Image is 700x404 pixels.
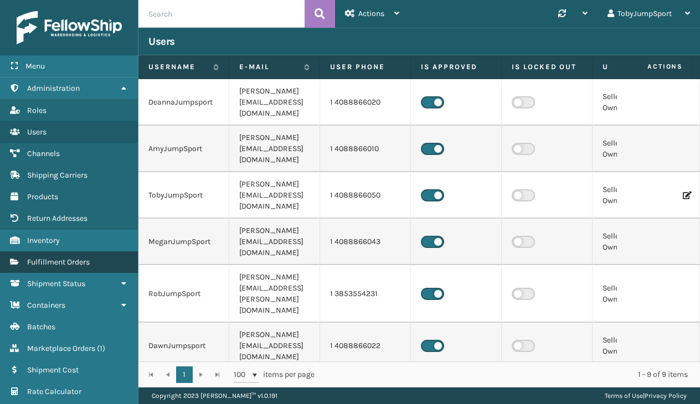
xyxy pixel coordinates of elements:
[612,58,689,76] span: Actions
[27,170,87,180] span: Shipping Carriers
[17,11,122,44] img: logo
[320,172,411,219] td: 1 4088866050
[27,149,60,158] span: Channels
[138,265,229,323] td: RobJumpSport
[27,301,65,310] span: Containers
[320,79,411,126] td: 1 4088866020
[138,323,229,369] td: DawnJumpsport
[27,257,90,267] span: Fulfillment Orders
[138,126,229,172] td: AmyJumpSport
[603,62,673,72] label: User Roles
[229,219,320,265] td: [PERSON_NAME][EMAIL_ADDRESS][DOMAIN_NAME]
[27,322,55,332] span: Batches
[27,279,85,288] span: Shipment Status
[512,62,582,72] label: Is Locked Out
[330,369,688,380] div: 1 - 9 of 9 items
[138,172,229,219] td: TobyJumpSport
[27,127,47,137] span: Users
[229,323,320,369] td: [PERSON_NAME][EMAIL_ADDRESS][DOMAIN_NAME]
[27,214,87,223] span: Return Addresses
[234,366,315,383] span: items per page
[683,191,689,199] i: Edit
[358,9,384,18] span: Actions
[593,323,683,369] td: Seller Account Owner,Administrators
[176,366,193,383] a: 1
[421,62,491,72] label: Is Approved
[330,62,400,72] label: User phone
[320,323,411,369] td: 1 4088866022
[148,35,175,48] h3: Users
[27,344,95,353] span: Marketplace Orders
[138,219,229,265] td: MeganJumpSport
[593,79,683,126] td: Seller Account Owner,Administrators
[234,369,250,380] span: 100
[138,79,229,126] td: DeannaJumpsport
[27,192,58,201] span: Products
[605,387,687,404] div: |
[320,265,411,323] td: 1 3853554231
[593,126,683,172] td: Seller Account Owner,Administrators
[27,106,47,115] span: Roles
[605,392,643,400] a: Terms of Use
[593,172,683,219] td: Seller Account Owner,Administrators
[148,62,208,72] label: Username
[97,344,105,353] span: ( 1 )
[229,79,320,126] td: [PERSON_NAME][EMAIL_ADDRESS][DOMAIN_NAME]
[27,236,60,245] span: Inventory
[645,392,687,400] a: Privacy Policy
[25,61,45,71] span: Menu
[27,387,81,396] span: Rate Calculator
[229,126,320,172] td: [PERSON_NAME][EMAIL_ADDRESS][DOMAIN_NAME]
[229,172,320,219] td: [PERSON_NAME][EMAIL_ADDRESS][DOMAIN_NAME]
[27,84,80,93] span: Administration
[593,265,683,323] td: Seller Account Owner,Administrators
[229,265,320,323] td: [PERSON_NAME][EMAIL_ADDRESS][PERSON_NAME][DOMAIN_NAME]
[239,62,298,72] label: E-mail
[320,126,411,172] td: 1 4088866010
[593,219,683,265] td: Seller Account Owner,Administrators
[320,219,411,265] td: 1 4088866043
[152,387,277,404] p: Copyright 2023 [PERSON_NAME]™ v 1.0.191
[27,365,79,375] span: Shipment Cost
